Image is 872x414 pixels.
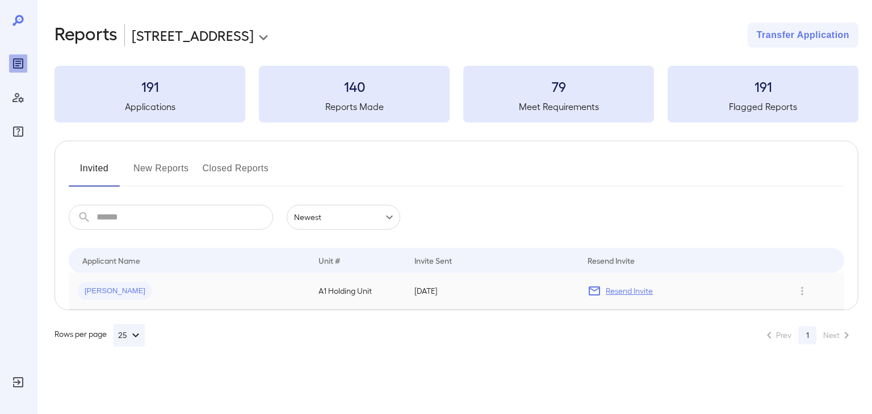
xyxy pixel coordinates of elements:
[9,88,27,107] div: Manage Users
[132,26,254,44] p: [STREET_ADDRESS]
[54,77,245,95] h3: 191
[54,66,858,122] summary: 191Applications140Reports Made79Meet Requirements191Flagged Reports
[318,254,340,267] div: Unit #
[463,100,654,113] h5: Meet Requirements
[9,54,27,73] div: Reports
[82,254,140,267] div: Applicant Name
[54,23,118,48] h2: Reports
[133,159,189,187] button: New Reports
[463,77,654,95] h3: 79
[798,326,816,344] button: page 1
[259,77,450,95] h3: 140
[309,273,405,310] td: A1 Holding Unit
[414,254,452,267] div: Invite Sent
[757,326,858,344] nav: pagination navigation
[54,324,145,347] div: Rows per page
[668,77,858,95] h3: 191
[78,286,152,297] span: [PERSON_NAME]
[793,282,811,300] button: Row Actions
[606,285,653,297] p: Resend Invite
[668,100,858,113] h5: Flagged Reports
[114,324,145,347] button: 25
[748,23,858,48] button: Transfer Application
[9,122,27,141] div: FAQ
[588,254,635,267] div: Resend Invite
[203,159,269,187] button: Closed Reports
[287,205,400,230] div: Newest
[54,100,245,113] h5: Applications
[405,273,578,310] td: [DATE]
[9,373,27,391] div: Log Out
[69,159,120,187] button: Invited
[259,100,450,113] h5: Reports Made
